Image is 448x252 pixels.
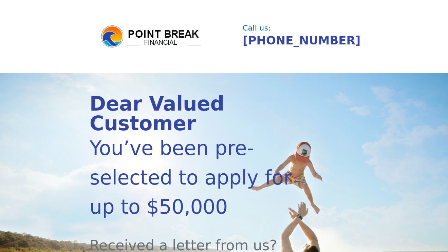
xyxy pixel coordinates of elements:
div: You’ve been pre-selected to apply for up to $50,000 [90,134,318,222]
img: logo.png [100,24,202,49]
a: [PHONE_NUMBER] [243,34,360,47]
div: Call us: [243,24,355,32]
div: Dear Valued Customer [90,94,318,134]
